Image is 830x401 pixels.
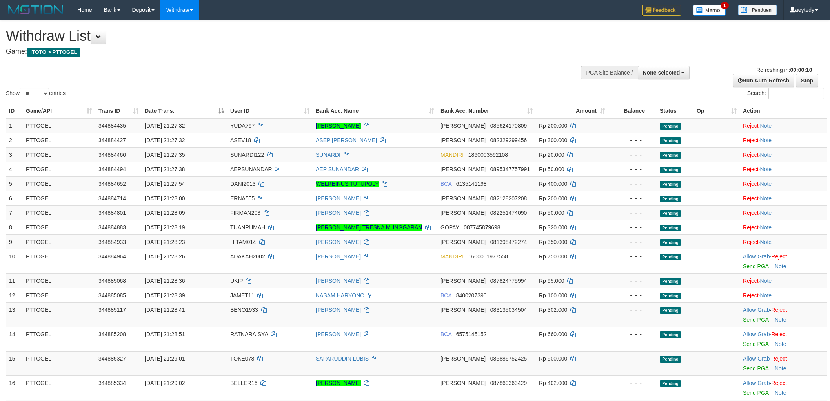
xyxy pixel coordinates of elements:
a: Reject [743,278,759,284]
a: Note [760,137,772,143]
span: 344885085 [98,292,126,298]
td: PTTOGEL [23,234,95,249]
a: [PERSON_NAME] [316,239,361,245]
a: Run Auto-Refresh [733,74,794,87]
span: [DATE] 21:28:39 [145,292,185,298]
a: SAPARUDDIN LUBIS [316,355,369,362]
span: JAMET11 [230,292,254,298]
span: ERNA555 [230,195,255,201]
a: Note [775,390,786,396]
span: 344884460 [98,152,126,158]
span: ITOTO > PTTOGEL [27,48,80,57]
span: Rp 50.000 [539,210,564,216]
a: Reject [743,166,759,172]
div: - - - [612,253,653,260]
a: Note [760,152,772,158]
th: Amount: activate to sort column ascending [536,104,608,118]
span: Pending [660,307,681,314]
span: Copy 082251474090 to clipboard [490,210,527,216]
span: RATNARAISYA [230,331,268,337]
td: 14 [6,327,23,351]
div: - - - [612,151,653,159]
td: · [740,302,827,327]
td: · [740,351,827,375]
span: FIRMAN203 [230,210,260,216]
td: 4 [6,162,23,176]
a: Allow Grab [743,380,770,386]
a: Note [775,365,786,372]
span: AEPSUNANDAR [230,166,272,172]
td: 5 [6,176,23,191]
td: · [740,288,827,302]
td: PTTOGEL [23,288,95,302]
span: [DATE] 21:28:09 [145,210,185,216]
span: Pending [660,210,681,217]
div: - - - [612,330,653,338]
img: Feedback.jpg [642,5,681,16]
span: MANDIRI [440,253,464,260]
span: BENO1933 [230,307,258,313]
a: Note [775,341,786,347]
span: Copy 6135141198 to clipboard [456,181,487,187]
td: 2 [6,133,23,147]
div: - - - [612,306,653,314]
span: Copy 8400207390 to clipboard [456,292,487,298]
div: - - - [612,355,653,363]
a: Send PGA [743,390,768,396]
h1: Withdraw List [6,28,546,44]
span: Pending [660,293,681,299]
a: Note [760,123,772,129]
span: Rp 750.000 [539,253,567,260]
td: · [740,375,827,400]
span: None selected [643,70,680,76]
a: AEP SUNANDAR [316,166,359,172]
a: Reject [771,307,787,313]
span: HITAM014 [230,239,256,245]
span: Copy 0895347757991 to clipboard [490,166,530,172]
td: PTTOGEL [23,351,95,375]
a: Note [760,239,772,245]
td: 9 [6,234,23,249]
td: 12 [6,288,23,302]
span: Rp 300.000 [539,137,567,143]
span: 344885334 [98,380,126,386]
span: Rp 402.000 [539,380,567,386]
a: Note [760,195,772,201]
span: BCA [440,331,451,337]
th: Bank Acc. Name: activate to sort column ascending [313,104,437,118]
a: Reject [743,224,759,231]
a: Reject [743,210,759,216]
div: - - - [612,223,653,231]
span: Pending [660,225,681,231]
div: - - - [612,209,653,217]
td: 6 [6,191,23,205]
th: User ID: activate to sort column ascending [227,104,313,118]
span: Copy 082128207208 to clipboard [490,195,527,201]
td: · [740,118,827,133]
span: · [743,355,771,362]
span: [DATE] 21:27:38 [145,166,185,172]
a: Reject [771,253,787,260]
td: · [740,220,827,234]
span: [DATE] 21:27:54 [145,181,185,187]
a: Reject [743,137,759,143]
span: [DATE] 21:29:01 [145,355,185,362]
span: BCA [440,181,451,187]
span: [PERSON_NAME] [440,278,486,284]
span: Rp 95.000 [539,278,564,284]
img: Button%20Memo.svg [693,5,726,16]
td: PTTOGEL [23,375,95,400]
a: Reject [771,331,787,337]
label: Show entries [6,88,66,99]
th: Balance [608,104,657,118]
span: 344884933 [98,239,126,245]
span: [DATE] 21:27:32 [145,137,185,143]
span: [PERSON_NAME] [440,239,486,245]
a: Reject [743,292,759,298]
span: Pending [660,181,681,188]
td: · [740,205,827,220]
h4: Game: [6,48,546,56]
a: Reject [743,195,759,201]
span: Pending [660,254,681,260]
span: 344884494 [98,166,126,172]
